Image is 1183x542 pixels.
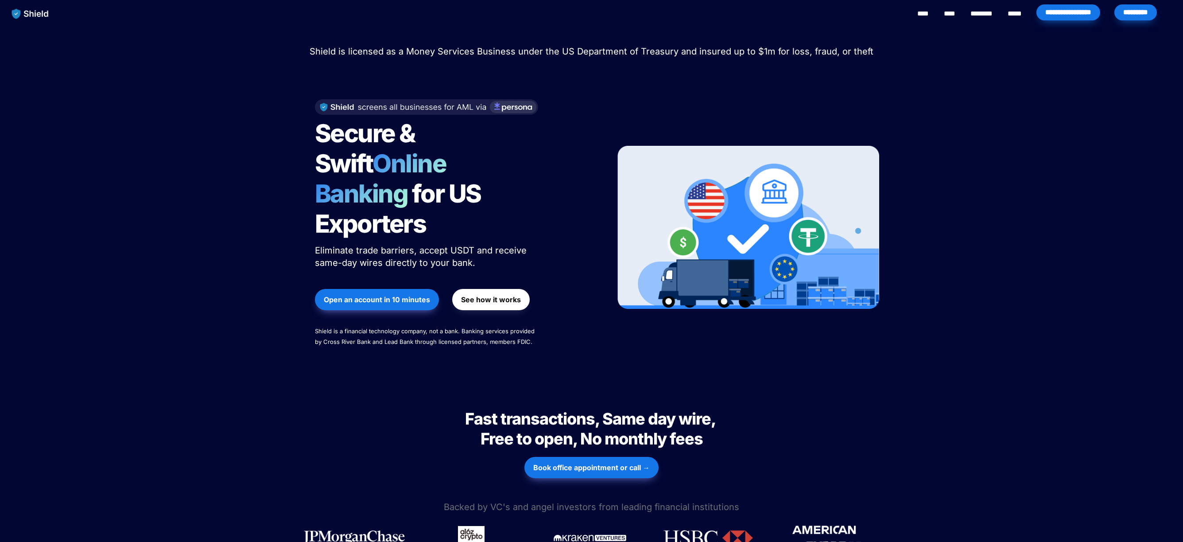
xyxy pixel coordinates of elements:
[315,148,455,209] span: Online Banking
[315,245,529,268] span: Eliminate trade barriers, accept USDT and receive same-day wires directly to your bank.
[8,4,53,23] img: website logo
[315,289,439,310] button: Open an account in 10 minutes
[465,409,718,448] span: Fast transactions, Same day wire, Free to open, No monthly fees
[315,118,419,179] span: Secure & Swift
[452,289,530,310] button: See how it works
[324,295,430,304] strong: Open an account in 10 minutes
[315,285,439,315] a: Open an account in 10 minutes
[461,295,521,304] strong: See how it works
[315,179,485,239] span: for US Exporters
[524,452,659,483] a: Book office appointment or call →
[444,502,739,512] span: Backed by VC's and angel investors from leading financial institutions
[524,457,659,478] button: Book office appointment or call →
[533,463,650,472] strong: Book office appointment or call →
[315,328,536,345] span: Shield is a financial technology company, not a bank. Banking services provided by Cross River Ba...
[310,46,873,57] span: Shield is licensed as a Money Services Business under the US Department of Treasury and insured u...
[452,285,530,315] a: See how it works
